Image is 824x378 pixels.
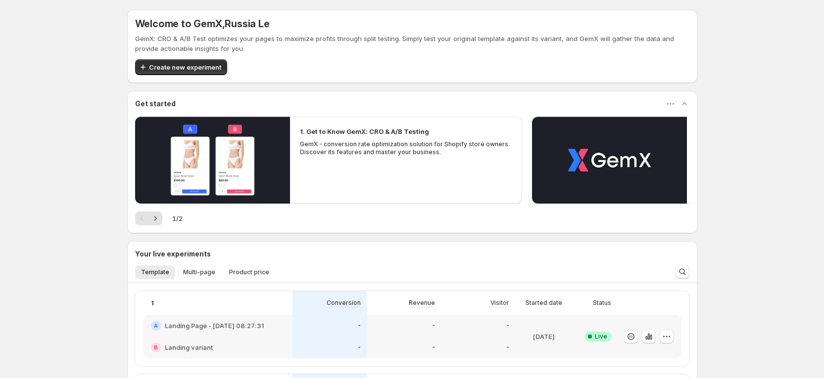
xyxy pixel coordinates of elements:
p: - [432,322,435,330]
span: , Russia Le [222,18,270,30]
span: Create new experiment [149,62,221,72]
p: - [358,322,361,330]
p: Revenue [409,299,435,307]
h3: Get started [135,99,176,109]
p: GemX - conversion rate optimization solution for Shopify store owners. Discover its features and ... [300,140,513,156]
h2: B [154,344,158,350]
p: GemX: CRO & A/B Test optimizes your pages to maximize profits through split testing. Simply test ... [135,34,689,53]
p: - [432,343,435,351]
span: Product price [229,268,269,276]
button: Play video [135,117,290,204]
button: Play video [532,117,687,204]
p: 1 [151,298,154,308]
h5: Welcome to GemX [135,18,270,30]
button: Next [148,211,162,225]
p: Status [593,299,611,307]
span: 1 / 2 [172,213,183,223]
p: - [506,322,509,330]
nav: Pagination [135,211,162,225]
p: - [358,343,361,351]
h2: Landing Page - [DATE] 08:27:31 [165,321,264,331]
span: Multi-page [183,268,215,276]
p: - [506,343,509,351]
p: Conversion [327,299,361,307]
button: Search and filter results [676,265,689,279]
span: Template [141,268,169,276]
h2: Landing variant [165,342,213,352]
span: Live [595,333,607,340]
h3: Your live experiments [135,249,211,259]
h2: 1. Get to Know GemX: CRO & A/B Testing [300,126,429,136]
button: Create new experiment [135,59,227,75]
h2: A [154,323,158,329]
p: [DATE] [533,332,555,341]
p: Started date [526,299,562,307]
p: Visitor [490,299,509,307]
